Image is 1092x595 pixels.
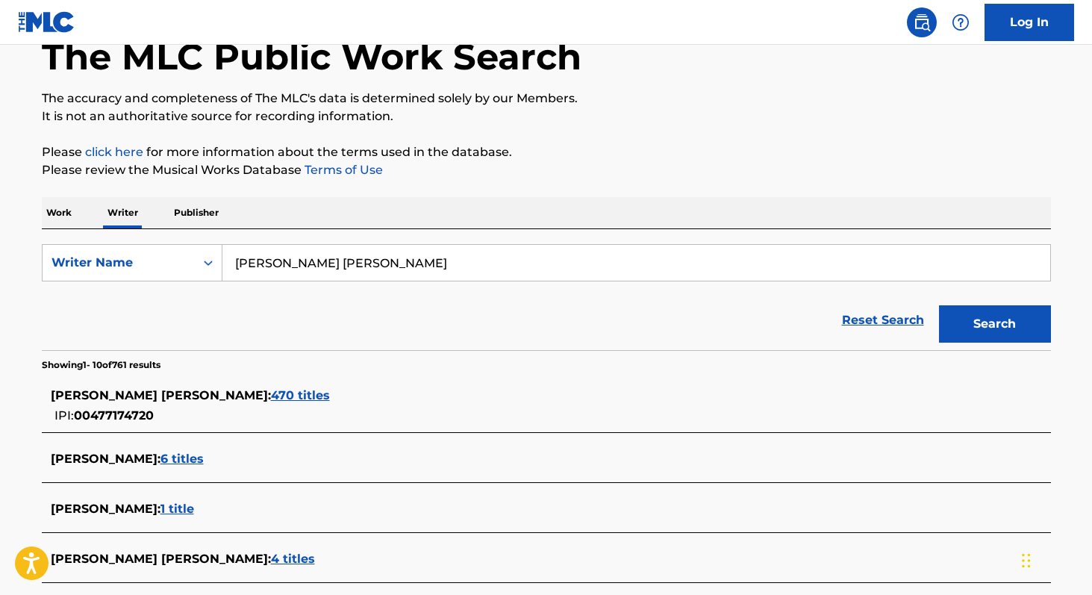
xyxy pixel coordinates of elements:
a: Reset Search [834,304,932,337]
a: Public Search [907,7,937,37]
p: Publisher [169,197,223,228]
span: 00477174720 [74,408,154,423]
a: Log In [985,4,1074,41]
div: Arrastar [1022,538,1031,583]
div: Widget de chat [1017,523,1092,595]
p: Please review the Musical Works Database [42,161,1051,179]
span: IPI: [54,408,74,423]
p: It is not an authoritative source for recording information. [42,108,1051,125]
p: The accuracy and completeness of The MLC's data is determined solely by our Members. [42,90,1051,108]
div: Writer Name [52,254,186,272]
a: click here [85,145,143,159]
p: Showing 1 - 10 of 761 results [42,358,160,372]
span: 6 titles [160,452,204,466]
span: [PERSON_NAME] : [51,502,160,516]
span: 4 titles [271,552,315,566]
button: Search [939,305,1051,343]
span: 470 titles [271,388,330,402]
form: Search Form [42,244,1051,350]
img: search [913,13,931,31]
p: Writer [103,197,143,228]
p: Work [42,197,76,228]
p: Please for more information about the terms used in the database. [42,143,1051,161]
a: Terms of Use [302,163,383,177]
div: Help [946,7,976,37]
span: [PERSON_NAME] [PERSON_NAME] : [51,388,271,402]
h1: The MLC Public Work Search [42,34,581,79]
span: 1 title [160,502,194,516]
iframe: Chat Widget [1017,523,1092,595]
span: [PERSON_NAME] [PERSON_NAME] : [51,552,271,566]
img: help [952,13,970,31]
span: [PERSON_NAME] : [51,452,160,466]
img: MLC Logo [18,11,75,33]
